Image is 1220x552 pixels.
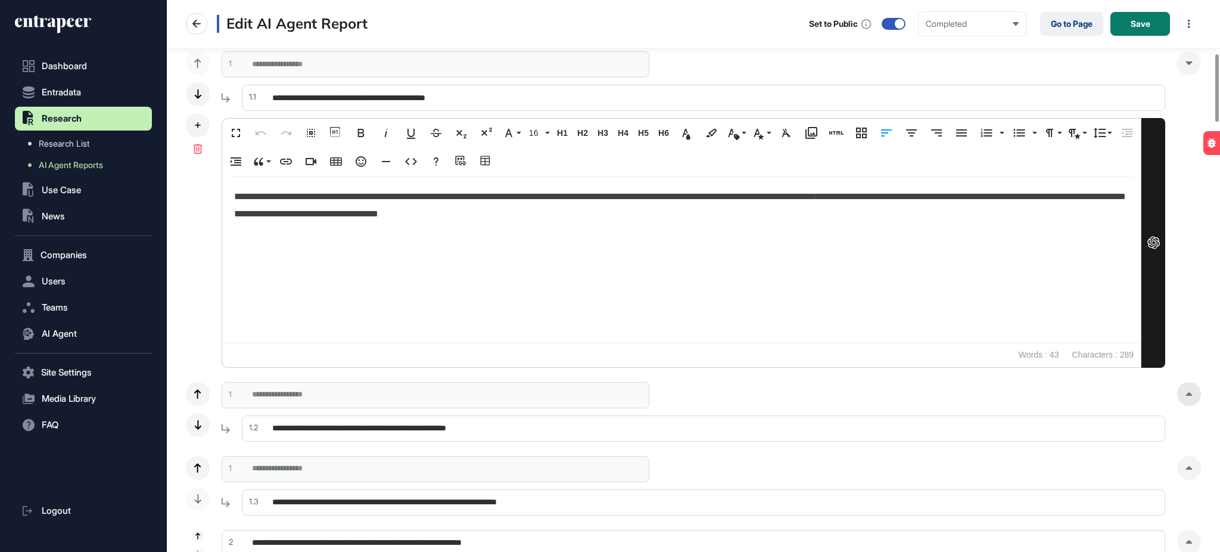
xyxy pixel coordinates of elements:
button: Subscript [450,121,472,145]
button: Font Family [500,121,522,145]
button: Unordered List [1029,121,1038,145]
button: Increase Indent (Ctrl+]) [225,150,247,173]
button: H6 [655,121,673,145]
div: Completed [926,19,1019,29]
span: 16 [527,128,544,138]
h3: Edit AI Agent Report [217,15,368,33]
button: Background Color [700,121,723,145]
span: Research [42,114,82,123]
span: Words : 43 [1013,343,1065,367]
button: Inline Class [725,121,748,145]
span: Site Settings [41,368,92,377]
button: Site Settings [15,361,152,384]
button: Superscript [475,121,497,145]
span: H3 [594,128,612,138]
span: FAQ [42,420,58,430]
a: Dashboard [15,54,152,78]
a: AI Agent Reports [21,154,152,176]
button: 16 [525,121,551,145]
button: Bold (Ctrl+B) [350,121,372,145]
button: H1 [553,121,571,145]
div: 1.2 [242,422,258,434]
div: Set to Public [809,19,858,29]
div: 2 [222,537,233,548]
button: H5 [634,121,652,145]
button: Line Height [1091,121,1113,145]
span: Teams [42,303,68,312]
span: AI Agent Reports [39,160,103,170]
span: H1 [553,128,571,138]
button: Emoticons [350,150,372,173]
button: Fullscreen [225,121,247,145]
button: Users [15,269,152,293]
span: AI Agent [42,329,77,339]
button: Align Right [925,121,948,145]
button: H3 [594,121,612,145]
div: 1 [222,389,232,401]
span: H2 [574,128,592,138]
button: Research [15,107,152,131]
button: Show blocks [325,121,347,145]
button: Ordered List [996,121,1006,145]
div: 1 [222,58,232,70]
span: Use Case [42,185,81,195]
span: H4 [614,128,632,138]
button: Responsive Layout [850,121,873,145]
span: Dashboard [42,61,87,71]
span: Entradata [42,88,81,97]
button: Italic (Ctrl+I) [375,121,397,145]
span: H5 [634,128,652,138]
button: Inline Style [750,121,773,145]
button: Media Library [800,121,823,145]
button: Ordered List [975,121,998,145]
button: Use Case [15,178,152,202]
button: Clear Formatting [775,121,798,145]
button: Entradata [15,80,152,104]
button: Redo (Ctrl+Shift+Z) [275,121,297,145]
a: Logout [15,499,152,523]
button: Align Justify [950,121,973,145]
button: H4 [614,121,632,145]
span: Research List [39,139,89,148]
button: Teams [15,296,152,320]
span: Logout [42,506,71,516]
span: Media Library [42,394,96,404]
button: H2 [574,121,592,145]
button: Save [1110,12,1170,36]
button: Insert Video [300,150,322,173]
button: Unordered List [1008,121,1031,145]
button: Add source URL [450,150,472,173]
button: AI Agent [15,322,152,346]
button: Code View [400,150,422,173]
button: FAQ [15,413,152,437]
button: Align Center [900,121,923,145]
div: 1.1 [242,91,256,103]
button: Paragraph Style [1066,121,1088,145]
button: Insert Horizontal Line [375,150,397,173]
button: News [15,204,152,228]
span: News [42,212,65,221]
button: Insert Link (Ctrl+K) [275,150,297,173]
button: Quote [250,150,272,173]
button: Add HTML [825,121,848,145]
button: Insert Table [325,150,347,173]
span: Companies [41,250,87,260]
span: Save [1131,20,1150,28]
button: Companies [15,243,152,267]
span: Characters : 289 [1066,343,1140,367]
button: Strikethrough (Ctrl+S) [425,121,447,145]
button: Undo (Ctrl+Z) [250,121,272,145]
button: Media Library [15,387,152,411]
button: Table Builder [475,150,497,173]
span: H6 [655,128,673,138]
a: Research List [21,133,152,154]
a: Go to Page [1040,12,1103,36]
button: Select All [300,121,322,145]
span: Users [42,277,66,286]
button: Paragraph Format [1041,121,1063,145]
button: Text Color [675,121,698,145]
button: Underline (Ctrl+U) [400,121,422,145]
div: 1 [222,463,232,475]
button: Align Left [875,121,898,145]
div: 1.3 [242,496,259,508]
